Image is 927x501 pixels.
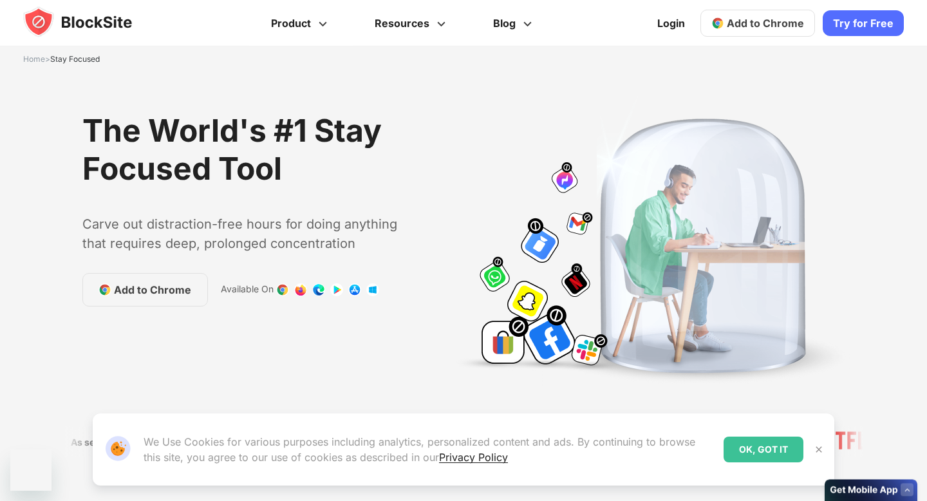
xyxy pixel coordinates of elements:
[724,437,803,462] div: OK, GOT IT
[23,54,45,64] a: Home
[82,214,415,263] text: Carve out distraction-free hours for doing anything that requires deep, prolonged concentration
[810,441,827,458] button: Close
[23,6,157,37] img: blocksite-icon.5d769676.svg
[144,434,713,465] p: We Use Cookies for various purposes including analytics, personalized content and ads. By continu...
[439,451,508,464] a: Privacy Policy
[82,111,415,187] h1: The World's #1 Stay Focused Tool
[23,54,100,64] span: >
[727,17,804,30] span: Add to Chrome
[650,8,693,39] a: Login
[814,444,824,455] img: Close
[82,273,208,307] a: Add to Chrome
[114,282,191,298] span: Add to Chrome
[700,10,815,37] a: Add to Chrome
[50,54,100,64] span: Stay Focused
[10,449,51,491] iframe: Button to launch messaging window
[221,283,274,296] text: Available On
[823,10,904,36] a: Try for Free
[711,17,724,30] img: chrome-icon.svg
